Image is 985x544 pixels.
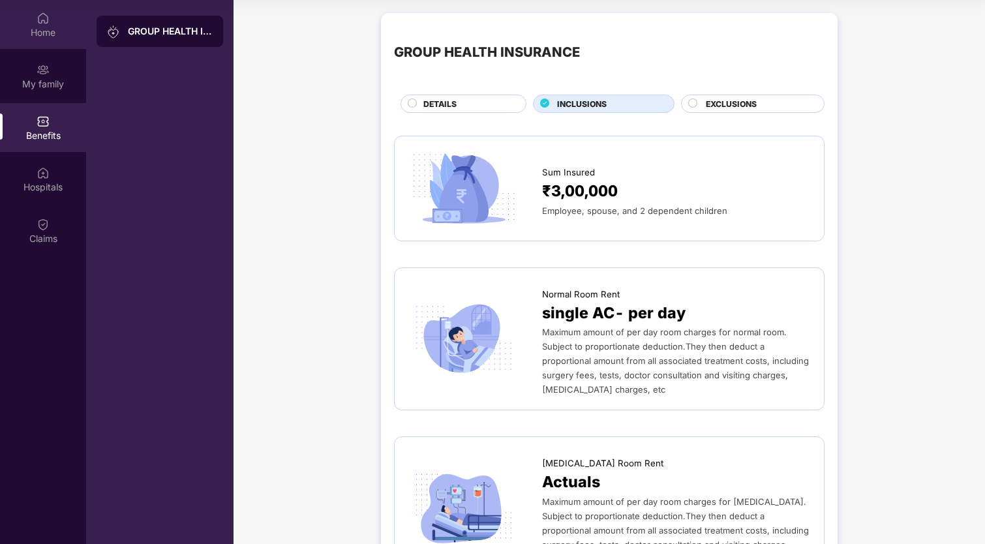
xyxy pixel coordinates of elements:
img: svg+xml;base64,PHN2ZyB3aWR0aD0iMjAiIGhlaWdodD0iMjAiIHZpZXdCb3g9IjAgMCAyMCAyMCIgZmlsbD0ibm9uZSIgeG... [37,63,50,76]
span: single AC- per day [542,301,686,325]
img: svg+xml;base64,PHN2ZyBpZD0iQmVuZWZpdHMiIHhtbG5zPSJodHRwOi8vd3d3LnczLm9yZy8yMDAwL3N2ZyIgd2lkdGg9Ij... [37,115,50,128]
span: Employee, spouse, and 2 dependent children [542,205,727,216]
div: GROUP HEALTH INSURANCE [394,42,580,63]
span: DETAILS [423,98,457,110]
span: Maximum amount of per day room charges for normal room. Subject to proportionate deduction.They t... [542,327,809,395]
img: svg+xml;base64,PHN2ZyB3aWR0aD0iMjAiIGhlaWdodD0iMjAiIHZpZXdCb3g9IjAgMCAyMCAyMCIgZmlsbD0ibm9uZSIgeG... [107,25,120,38]
span: INCLUSIONS [557,98,607,110]
span: [MEDICAL_DATA] Room Rent [542,457,663,470]
img: icon [408,149,520,228]
img: svg+xml;base64,PHN2ZyBpZD0iSG9zcGl0YWxzIiB4bWxucz0iaHR0cDovL3d3dy53My5vcmcvMjAwMC9zdmciIHdpZHRoPS... [37,166,50,179]
div: GROUP HEALTH INSURANCE [128,25,213,38]
span: Sum Insured [542,166,595,179]
span: Actuals [542,470,600,494]
img: svg+xml;base64,PHN2ZyBpZD0iQ2xhaW0iIHhtbG5zPSJodHRwOi8vd3d3LnczLm9yZy8yMDAwL3N2ZyIgd2lkdGg9IjIwIi... [37,218,50,231]
span: ₹3,00,000 [542,179,618,204]
span: Normal Room Rent [542,288,620,301]
img: icon [408,300,520,378]
span: EXCLUSIONS [706,98,757,110]
img: svg+xml;base64,PHN2ZyBpZD0iSG9tZSIgeG1sbnM9Imh0dHA6Ly93d3cudzMub3JnLzIwMDAvc3ZnIiB3aWR0aD0iMjAiIG... [37,12,50,25]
